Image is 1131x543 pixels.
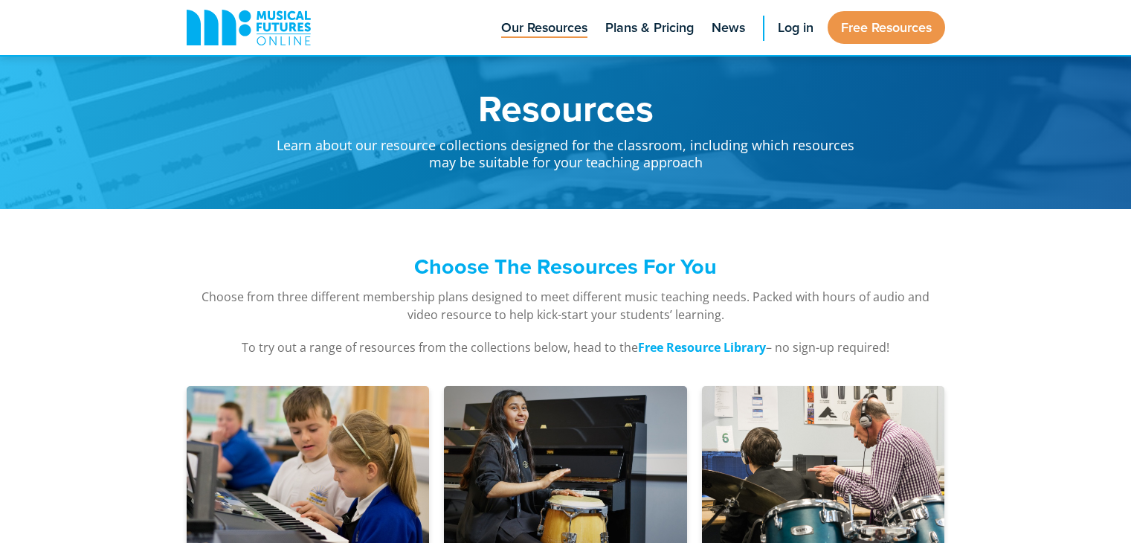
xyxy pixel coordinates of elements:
a: Free Resource Library [638,339,766,356]
strong: Choose The Resources For You [414,251,717,282]
p: Choose from three different membership plans designed to meet different music teaching needs. Pac... [187,288,945,324]
span: Plans & Pricing [605,18,694,38]
h1: Resources [276,89,856,126]
span: Our Resources [501,18,587,38]
p: Learn about our resource collections designed for the classroom, including which resources may be... [276,126,856,172]
span: News [712,18,745,38]
span: Log in [778,18,813,38]
a: Free Resources [828,11,945,44]
p: To try out a range of resources from the collections below, head to the – no sign-up required! [187,338,945,356]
